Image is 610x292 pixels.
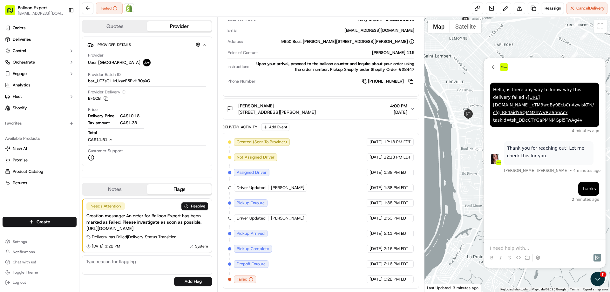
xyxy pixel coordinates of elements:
[88,96,108,101] button: BF5CB
[237,231,265,236] span: Pickup Arrived
[13,105,27,111] span: Shopify
[3,166,77,177] button: Product Catalog
[13,59,35,65] span: Orchestrate
[13,82,30,88] span: Analytics
[390,109,407,115] span: [DATE]
[238,103,274,109] span: [PERSON_NAME]
[3,92,77,102] button: Fleet
[368,78,404,84] span: [PHONE_NUMBER]
[227,28,238,33] span: Email
[238,109,316,115] span: [STREET_ADDRESS][PERSON_NAME]
[240,28,414,33] div: [EMAIL_ADDRESS][DOMAIN_NAME]
[237,154,274,160] span: Not Assigned Driver
[13,169,43,174] span: Product Catalog
[147,184,212,194] button: Flags
[88,130,144,143] button: TotalCA$11.51
[83,184,147,194] button: Notes
[261,123,289,131] button: Add Event
[542,3,564,14] button: Reassign
[3,69,77,79] button: Engage
[237,276,247,282] span: Failed
[13,146,27,152] span: Nash AI
[13,260,36,265] span: Chat with us!
[13,25,25,31] span: Orders
[271,215,304,221] span: [PERSON_NAME]
[13,180,27,186] span: Returns
[227,78,255,84] span: Phone Number
[13,48,26,54] span: Control
[120,120,144,126] span: CA$1.33
[237,185,266,191] span: Driver Updated
[88,107,98,112] span: Price
[88,89,125,95] span: Provider Delivery ID
[5,157,74,163] a: Promise
[125,4,133,12] img: Shopify
[271,185,304,191] span: [PERSON_NAME]
[195,244,208,249] span: System
[174,277,212,286] button: Add Flag
[3,144,77,154] button: Nash AI
[384,185,408,191] span: 1:38 PM EDT
[124,3,134,13] a: Shopify
[237,200,265,206] span: Pickup Enroute
[566,3,607,14] button: CancelDelivery
[147,21,212,31] button: Provider
[428,20,450,33] button: Show street map
[590,271,607,288] iframe: Open customer support
[484,58,606,268] iframe: Customer support window
[3,248,77,256] button: Notifications
[223,99,418,119] button: [PERSON_NAME][STREET_ADDRESS][PERSON_NAME]4:00 PM[DATE]
[86,202,125,210] div: Needs Attention
[86,213,208,232] div: Creation message: An order for Balloon Expert has been marked as Failed. Please investigate as so...
[3,103,77,113] a: Shopify
[3,23,77,33] a: Orders
[237,139,287,145] span: Created (Sent To Provider)
[570,52,578,60] div: 44
[98,42,131,47] span: Provider Details
[3,217,77,227] button: Create
[143,59,151,66] img: uber-new-logo.jpeg
[13,270,38,275] span: Toggle Theme
[37,219,50,225] span: Create
[369,276,383,282] span: [DATE]
[384,246,408,252] span: 2:16 PM EDT
[252,61,414,72] div: Upon your arrival, proceed to the balloon counter and inquire about your order using the order nu...
[369,231,383,236] span: [DATE]
[3,268,77,277] button: Toggle Theme
[369,170,383,175] span: [DATE]
[13,157,28,163] span: Promise
[384,276,408,282] span: 3:22 PM EDT
[83,21,147,31] button: Quotes
[390,103,407,109] span: 4:00 PM
[500,287,528,292] button: Keyboard shortcuts
[5,146,74,152] a: Nash AI
[3,34,77,44] a: Deliveries
[237,215,266,221] span: Driver Updated
[369,246,383,252] span: [DATE]
[3,237,77,246] button: Settings
[3,3,66,18] button: Balloon Expert[EMAIL_ADDRESS][DOMAIN_NAME]
[384,139,411,145] span: 12:18 PM EDT
[88,120,119,126] span: Tax amount
[384,170,408,175] span: 1:38 PM EDT
[572,20,580,29] div: 46
[384,215,408,221] span: 1:53 PM EDT
[426,283,447,292] img: Google
[227,39,243,44] span: Address
[88,52,104,58] span: Provider
[13,71,27,77] span: Engage
[18,11,63,16] button: [EMAIL_ADDRESS][DOMAIN_NAME]
[87,39,207,50] button: Provider Details
[384,154,411,160] span: 12:18 PM EDT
